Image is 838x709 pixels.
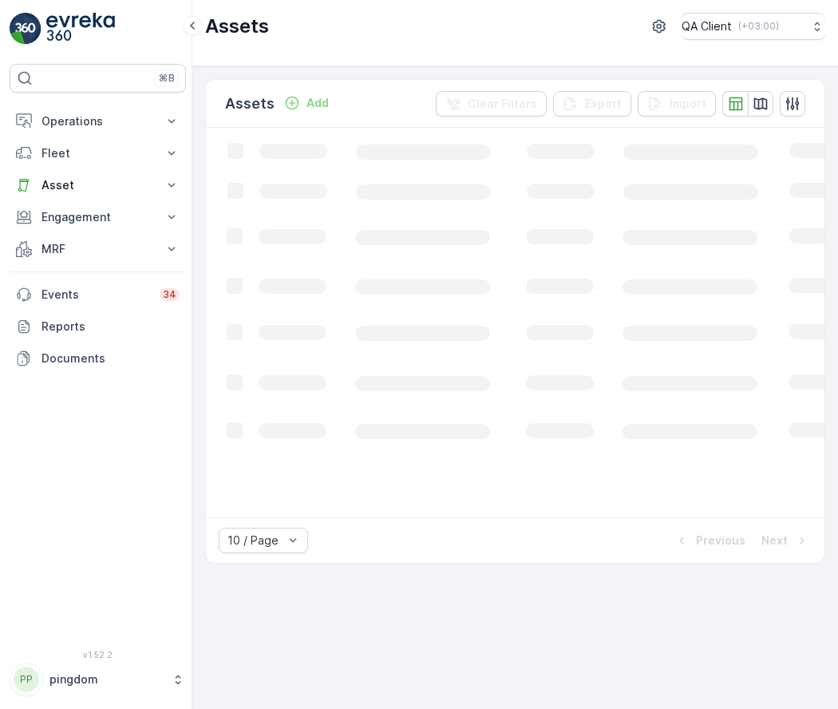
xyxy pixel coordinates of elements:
[163,288,176,301] p: 34
[760,531,812,550] button: Next
[10,343,186,374] a: Documents
[10,233,186,265] button: MRF
[10,201,186,233] button: Engagement
[553,91,631,117] button: Export
[278,93,335,113] button: Add
[10,279,186,311] a: Events34
[10,169,186,201] button: Asset
[42,241,154,257] p: MRF
[306,95,329,111] p: Add
[46,13,115,45] img: logo_light-DOdMpM7g.png
[10,663,186,696] button: PPpingdom
[738,20,779,33] p: ( +03:00 )
[682,13,825,40] button: QA Client(+03:00)
[468,96,537,112] p: Clear Filters
[10,650,186,659] span: v 1.52.2
[670,96,706,112] p: Import
[10,311,186,343] a: Reports
[10,137,186,169] button: Fleet
[672,531,747,550] button: Previous
[49,671,164,687] p: pingdom
[14,667,39,692] div: PP
[436,91,547,117] button: Clear Filters
[42,113,154,129] p: Operations
[42,351,180,366] p: Documents
[585,96,622,112] p: Export
[696,533,745,549] p: Previous
[42,145,154,161] p: Fleet
[159,72,175,85] p: ⌘B
[225,93,275,115] p: Assets
[42,319,180,335] p: Reports
[10,13,42,45] img: logo
[42,287,150,303] p: Events
[682,18,732,34] p: QA Client
[42,209,154,225] p: Engagement
[205,14,269,39] p: Assets
[761,533,788,549] p: Next
[42,177,154,193] p: Asset
[638,91,716,117] button: Import
[10,105,186,137] button: Operations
